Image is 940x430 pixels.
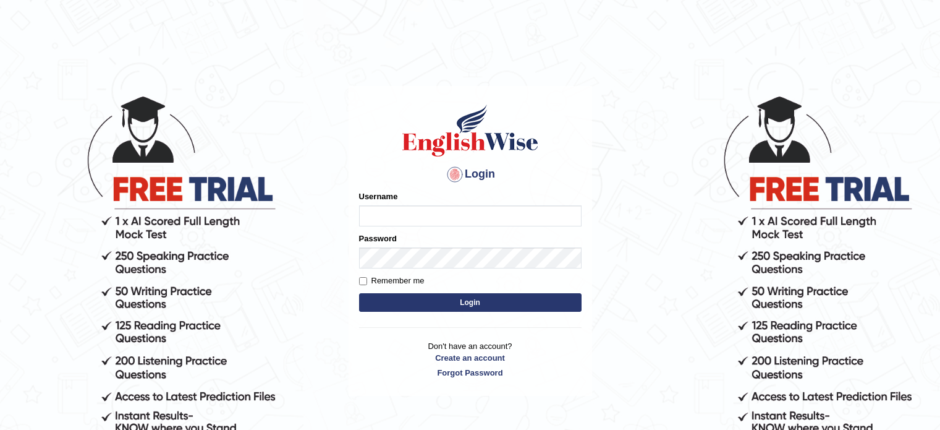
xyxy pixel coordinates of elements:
button: Login [359,293,582,312]
label: Username [359,191,398,202]
a: Forgot Password [359,367,582,379]
input: Remember me [359,277,367,285]
h4: Login [359,165,582,184]
p: Don't have an account? [359,340,582,379]
label: Remember me [359,275,425,287]
img: Logo of English Wise sign in for intelligent practice with AI [400,103,541,158]
label: Password [359,233,397,244]
a: Create an account [359,352,582,364]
